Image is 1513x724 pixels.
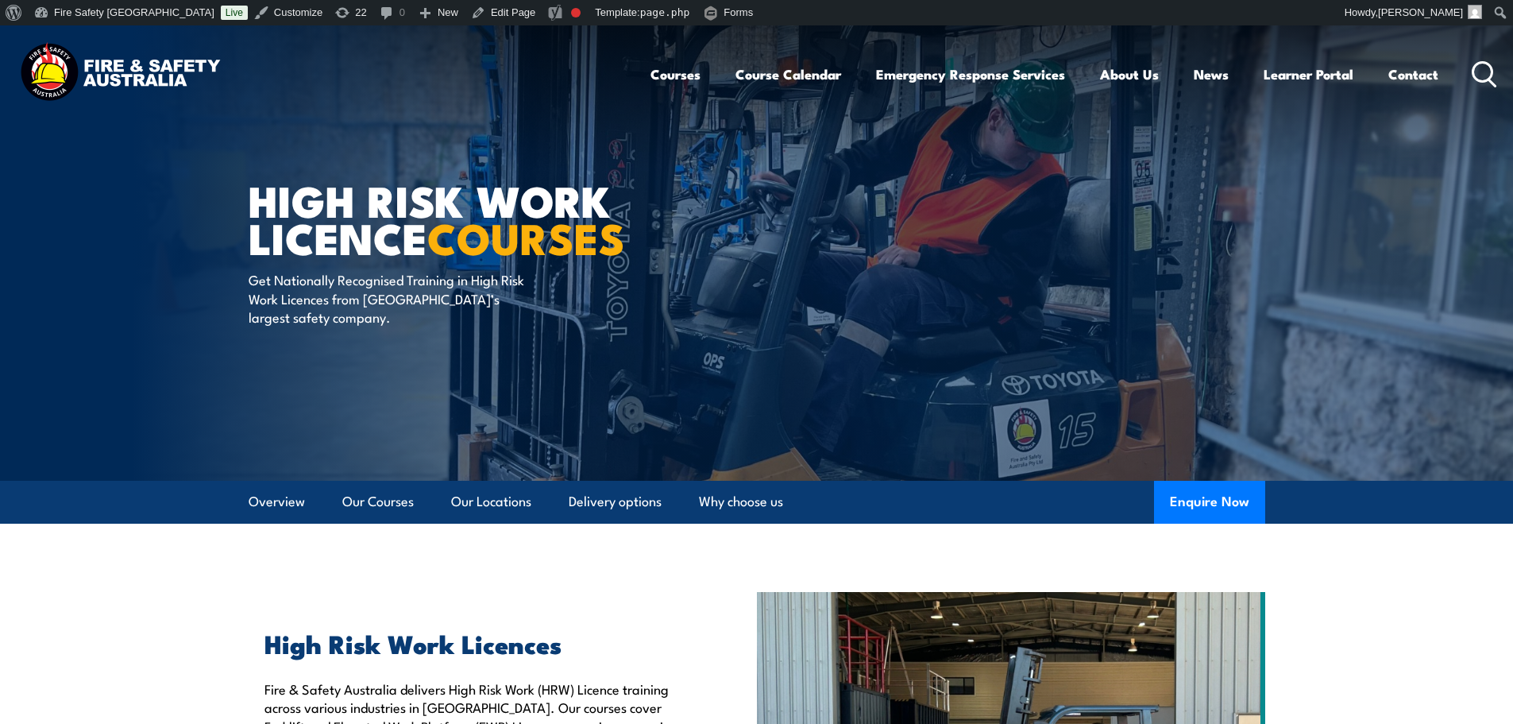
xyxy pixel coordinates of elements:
button: Enquire Now [1154,481,1265,524]
a: Overview [249,481,305,523]
h1: High Risk Work Licence [249,181,641,255]
strong: COURSES [427,203,625,269]
a: News [1194,53,1229,95]
a: About Us [1100,53,1159,95]
a: Learner Portal [1264,53,1353,95]
span: page.php [640,6,690,18]
a: Courses [650,53,701,95]
a: Emergency Response Services [876,53,1065,95]
a: Course Calendar [735,53,841,95]
h2: High Risk Work Licences [264,632,684,654]
a: Our Locations [451,481,531,523]
a: Delivery options [569,481,662,523]
a: Why choose us [699,481,783,523]
span: [PERSON_NAME] [1378,6,1463,18]
a: Our Courses [342,481,414,523]
a: Live [221,6,248,20]
div: Focus keyphrase not set [571,8,581,17]
a: Contact [1388,53,1438,95]
p: Get Nationally Recognised Training in High Risk Work Licences from [GEOGRAPHIC_DATA]’s largest sa... [249,270,538,326]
